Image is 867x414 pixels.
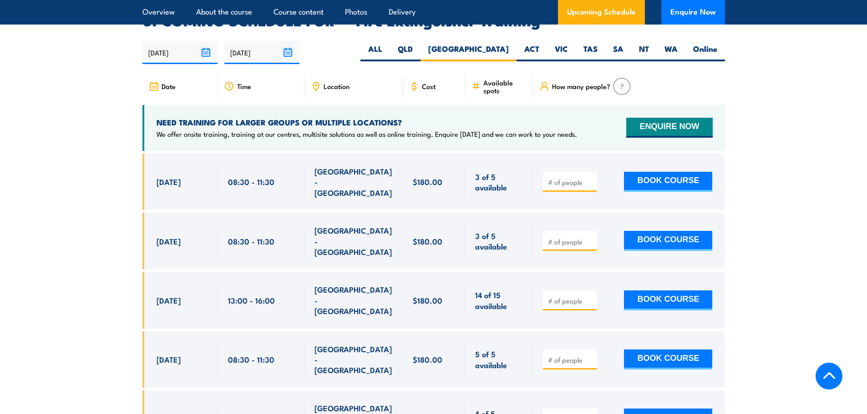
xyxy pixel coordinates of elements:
[624,290,712,310] button: BOOK COURSE
[576,44,605,61] label: TAS
[552,82,610,90] span: How many people?
[475,171,523,193] span: 3 of 5 available
[157,117,577,127] h4: NEED TRAINING FOR LARGER GROUPS OR MULTIPLE LOCATIONS?
[548,296,593,305] input: # of people
[157,236,181,246] span: [DATE]
[475,349,523,370] span: 5 of 5 available
[390,44,421,61] label: QLD
[548,355,593,364] input: # of people
[483,79,527,94] span: Available spots
[475,230,523,252] span: 3 of 5 available
[548,237,593,246] input: # of people
[142,14,725,26] h2: UPCOMING SCHEDULE FOR - "Fire Extinguisher Training"
[228,176,274,187] span: 08:30 - 11:30
[421,44,517,61] label: [GEOGRAPHIC_DATA]
[413,176,442,187] span: $180.00
[413,295,442,305] span: $180.00
[517,44,547,61] label: ACT
[224,41,299,64] input: To date
[157,130,577,139] p: We offer onsite training, training at our centres, multisite solutions as well as online training...
[685,44,725,61] label: Online
[624,172,712,192] button: BOOK COURSE
[162,82,176,90] span: Date
[157,295,181,305] span: [DATE]
[624,231,712,251] button: BOOK COURSE
[314,284,393,316] span: [GEOGRAPHIC_DATA] - [GEOGRAPHIC_DATA]
[605,44,631,61] label: SA
[157,176,181,187] span: [DATE]
[360,44,390,61] label: ALL
[314,344,393,375] span: [GEOGRAPHIC_DATA] - [GEOGRAPHIC_DATA]
[228,295,275,305] span: 13:00 - 16:00
[657,44,685,61] label: WA
[548,178,593,187] input: # of people
[324,82,350,90] span: Location
[631,44,657,61] label: NT
[413,236,442,246] span: $180.00
[547,44,576,61] label: VIC
[314,166,393,198] span: [GEOGRAPHIC_DATA] - [GEOGRAPHIC_DATA]
[314,225,393,257] span: [GEOGRAPHIC_DATA] - [GEOGRAPHIC_DATA]
[237,82,251,90] span: Time
[624,349,712,369] button: BOOK COURSE
[228,236,274,246] span: 08:30 - 11:30
[157,354,181,364] span: [DATE]
[475,289,523,311] span: 14 of 15 available
[142,41,218,64] input: From date
[422,82,436,90] span: Cost
[228,354,274,364] span: 08:30 - 11:30
[413,354,442,364] span: $180.00
[626,118,712,138] button: ENQUIRE NOW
